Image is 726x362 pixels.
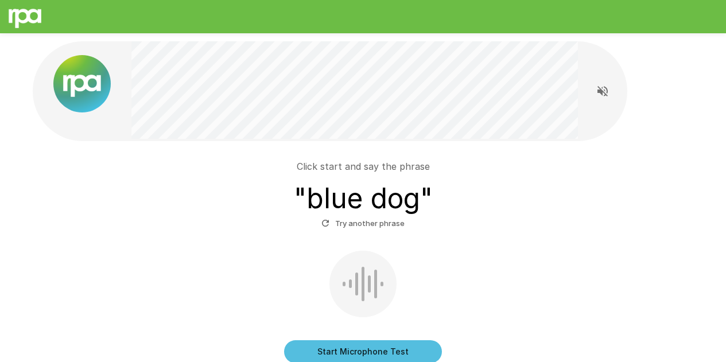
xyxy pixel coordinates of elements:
button: Read questions aloud [591,80,614,103]
img: new%2520logo%2520(1).png [53,55,111,112]
button: Try another phrase [319,215,407,232]
p: Click start and say the phrase [297,159,430,173]
h3: " blue dog " [294,182,433,215]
